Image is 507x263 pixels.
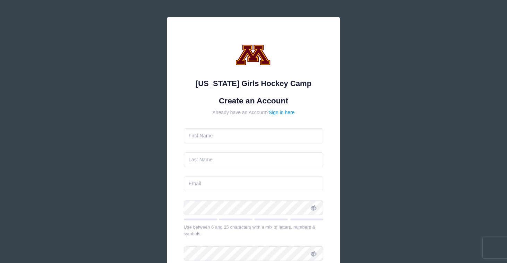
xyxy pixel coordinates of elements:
h1: Create an Account [184,96,324,105]
input: Email [184,176,324,191]
input: Last Name [184,152,324,167]
a: Sign in here [269,110,295,115]
div: Already have an Account? [184,109,324,116]
img: Minnesota Girls Hockey Camp [233,34,274,76]
div: Use between 6 and 25 characters with a mix of letters, numbers & symbols. [184,224,324,237]
div: [US_STATE] Girls Hockey Camp [184,78,324,89]
input: First Name [184,128,324,143]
